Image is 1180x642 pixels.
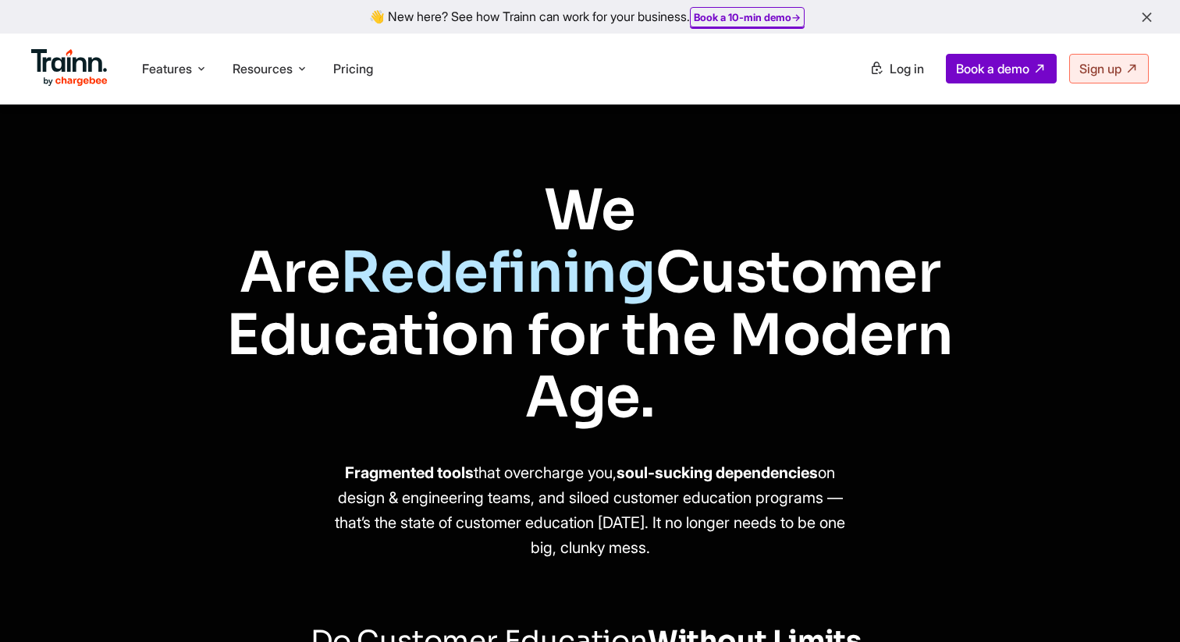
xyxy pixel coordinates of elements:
[617,463,818,482] b: soul-sucking dependencies
[860,55,933,83] a: Log in
[190,179,990,429] h1: We Are Customer Education for the Modern Age.
[9,9,1171,24] div: 👋 New here? See how Trainn can work for your business.
[890,61,924,76] span: Log in
[142,60,192,77] span: Features
[325,460,855,560] p: that overcharge you, on design & engineering teams, and siloed customer education programs — that...
[333,61,373,76] a: Pricing
[340,237,655,308] span: Redefining
[31,49,108,87] img: Trainn Logo
[946,54,1057,83] a: Book a demo
[345,463,474,482] b: Fragmented tools
[1069,54,1149,83] a: Sign up
[694,11,801,23] a: Book a 10-min demo→
[956,61,1029,76] span: Book a demo
[694,11,791,23] b: Book a 10-min demo
[1079,61,1121,76] span: Sign up
[233,60,293,77] span: Resources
